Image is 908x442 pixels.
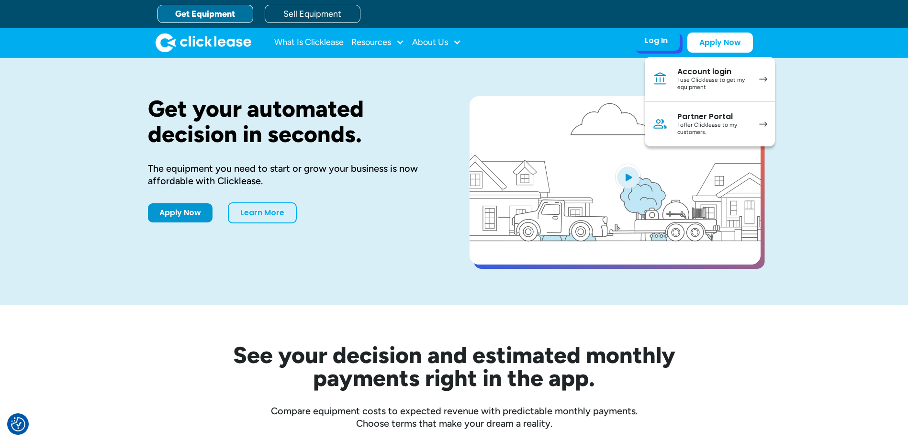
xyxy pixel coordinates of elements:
[645,57,775,146] nav: Log In
[470,96,761,265] a: open lightbox
[228,202,297,223] a: Learn More
[615,164,641,190] img: Blue play button logo on a light blue circular background
[148,162,439,187] div: The equipment you need to start or grow your business is now affordable with Clicklease.
[11,417,25,431] button: Consent Preferences
[759,77,767,82] img: arrow
[645,102,775,146] a: Partner PortalI offer Clicklease to my customers.
[186,343,722,389] h2: See your decision and estimated monthly payments right in the app.
[148,96,439,147] h1: Get your automated decision in seconds.
[759,122,767,127] img: arrow
[148,405,761,430] div: Compare equipment costs to expected revenue with predictable monthly payments. Choose terms that ...
[677,122,750,136] div: I offer Clicklease to my customers.
[677,67,750,77] div: Account login
[677,112,750,122] div: Partner Portal
[156,33,251,52] img: Clicklease logo
[652,116,668,132] img: Person icon
[652,71,668,87] img: Bank icon
[157,5,253,23] a: Get Equipment
[148,203,213,222] a: Apply Now
[11,417,25,431] img: Revisit consent button
[687,33,753,53] a: Apply Now
[156,33,251,52] a: home
[645,57,775,102] a: Account loginI use Clicklease to get my equipment
[645,36,668,45] div: Log In
[677,77,750,91] div: I use Clicklease to get my equipment
[412,33,461,52] div: About Us
[265,5,360,23] a: Sell Equipment
[351,33,404,52] div: Resources
[274,33,344,52] a: What Is Clicklease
